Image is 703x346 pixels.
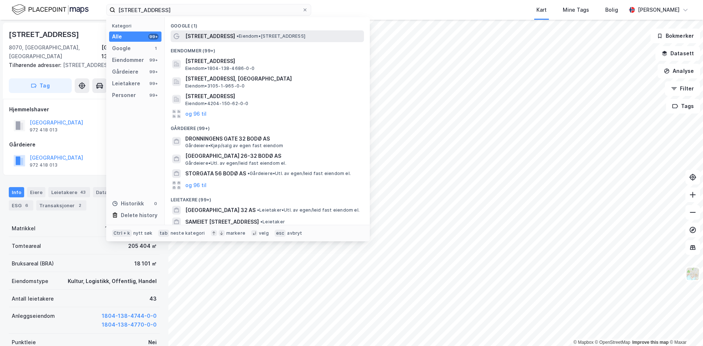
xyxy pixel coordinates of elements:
div: 0 [153,201,159,207]
div: Google (1) [165,17,370,30]
div: Gårdeiere [9,140,159,149]
div: ESG [9,200,33,211]
span: Leietaker • Utl. av egen/leid fast eiendom el. [257,207,360,213]
div: 99+ [148,57,159,63]
div: 6 [23,202,30,209]
div: 1804-138-700-0-0 [105,224,157,233]
input: Søk på adresse, matrikkel, gårdeiere, leietakere eller personer [115,4,302,15]
span: Eiendom • 1804-138-4686-0-0 [185,66,254,71]
div: Eiere [27,187,45,197]
div: Personer [112,91,136,100]
div: Leietakere [48,187,90,197]
div: esc [275,230,286,237]
div: Tomteareal [12,242,41,250]
button: og 96 til [185,109,207,118]
span: Eiendom • [STREET_ADDRESS] [237,33,305,39]
div: [GEOGRAPHIC_DATA], 138/700 [101,43,160,61]
button: Filter [665,81,700,96]
div: Leietakere [112,79,140,88]
div: Eiendomstype [12,277,48,286]
div: Kontrollprogram for chat [666,311,703,346]
span: Gårdeiere • Kjøp/salg av egen fast eiendom [185,143,283,149]
div: 8070, [GEOGRAPHIC_DATA], [GEOGRAPHIC_DATA] [9,43,101,61]
div: Alle [112,32,122,41]
div: Ctrl + k [112,230,132,237]
span: Eiendom • 4204-150-62-0-0 [185,101,249,107]
div: 205 404 ㎡ [128,242,157,250]
button: Bokmerker [651,29,700,43]
div: Gårdeiere (99+) [165,120,370,133]
span: • [237,33,239,39]
div: Kultur, Logistikk, Offentlig, Handel [68,277,157,286]
span: STORGATA 56 BODØ AS [185,169,246,178]
button: Tags [666,99,700,114]
div: 43 [149,294,157,303]
span: [GEOGRAPHIC_DATA] 26-32 BODØ AS [185,152,361,160]
button: Tag [9,78,72,93]
div: [STREET_ADDRESS] [9,61,154,70]
img: logo.f888ab2527a4732fd821a326f86c7f29.svg [12,3,89,16]
span: [STREET_ADDRESS] [185,92,361,101]
img: Z [686,267,700,281]
div: neste kategori [171,230,205,236]
div: Transaksjoner [36,200,86,211]
iframe: Chat Widget [666,311,703,346]
a: Improve this map [632,340,669,345]
span: [GEOGRAPHIC_DATA] 32 AS [185,206,256,215]
div: Matrikkel [12,224,36,233]
div: Google [112,44,131,53]
div: Mine Tags [563,5,589,14]
button: Analyse [658,64,700,78]
div: Historikk [112,199,144,208]
button: Datasett [655,46,700,61]
div: Info [9,187,24,197]
div: avbryt [287,230,302,236]
div: 99+ [148,92,159,98]
div: Anleggseiendom [12,312,55,320]
div: Gårdeiere [112,67,138,76]
div: 1 [153,45,159,51]
div: Bolig [605,5,618,14]
div: 2 [76,202,83,209]
span: DRONNINGENS GATE 32 BODØ AS [185,134,361,143]
span: Gårdeiere • Utl. av egen/leid fast eiendom el. [248,171,351,176]
div: Leietakere (99+) [165,191,370,204]
div: 972 418 013 [30,162,57,168]
div: Kart [536,5,547,14]
span: • [257,207,259,213]
button: og 96 til [185,181,207,190]
div: 99+ [148,81,159,86]
div: Kategori [112,23,161,29]
span: • [248,171,250,176]
div: [PERSON_NAME] [638,5,680,14]
div: 43 [79,189,87,196]
button: 1804-138-4770-0-0 [102,320,157,329]
span: [STREET_ADDRESS], [GEOGRAPHIC_DATA] [185,74,361,83]
div: 18 101 ㎡ [134,259,157,268]
div: Hjemmelshaver [9,105,159,114]
span: • [260,219,263,224]
span: [STREET_ADDRESS] [185,57,361,66]
div: 99+ [148,69,159,75]
div: 99+ [148,34,159,40]
button: 1804-138-4744-0-0 [102,312,157,320]
span: SAMEIET [STREET_ADDRESS] [185,217,259,226]
div: markere [226,230,245,236]
div: Delete history [121,211,157,220]
div: Bruksareal (BRA) [12,259,54,268]
div: nytt søk [133,230,153,236]
div: [STREET_ADDRESS] [9,29,81,40]
div: Antall leietakere [12,294,54,303]
a: OpenStreetMap [595,340,631,345]
div: Eiendommer (99+) [165,42,370,55]
div: Eiendommer [112,56,144,64]
span: Gårdeiere • Utl. av egen/leid fast eiendom el. [185,160,286,166]
div: 972 418 013 [30,127,57,133]
span: Tilhørende adresser: [9,62,63,68]
div: velg [259,230,269,236]
span: [STREET_ADDRESS] [185,32,235,41]
a: Mapbox [573,340,594,345]
div: tab [158,230,169,237]
span: Leietaker [260,219,285,225]
span: Eiendom • 3105-1-965-0-0 [185,83,245,89]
